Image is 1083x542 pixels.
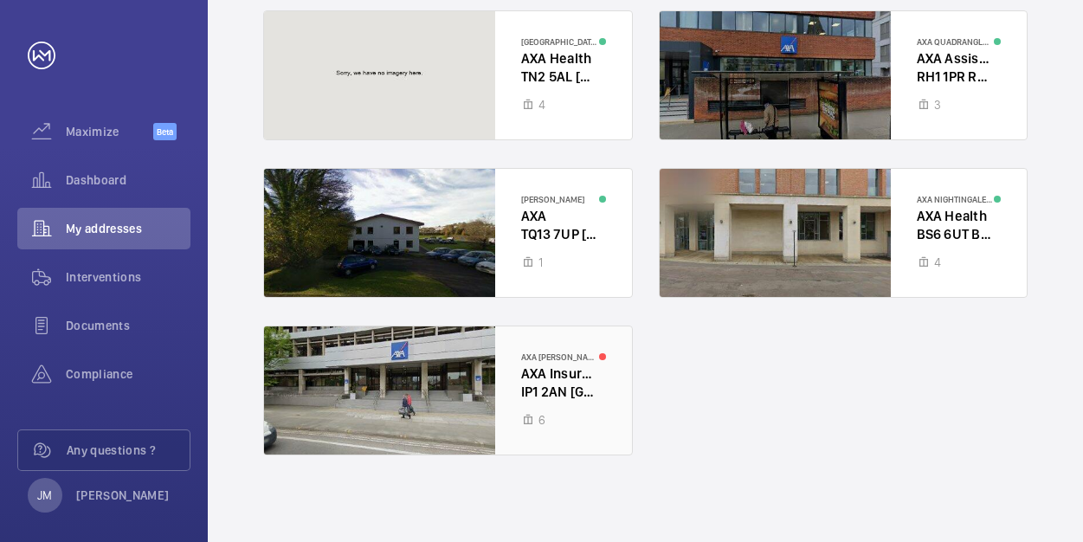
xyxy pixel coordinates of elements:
[76,487,170,504] p: [PERSON_NAME]
[67,442,190,459] span: Any questions ?
[66,268,190,286] span: Interventions
[153,123,177,140] span: Beta
[66,317,190,334] span: Documents
[66,365,190,383] span: Compliance
[66,220,190,237] span: My addresses
[66,171,190,189] span: Dashboard
[66,123,153,140] span: Maximize
[37,487,52,504] p: JM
